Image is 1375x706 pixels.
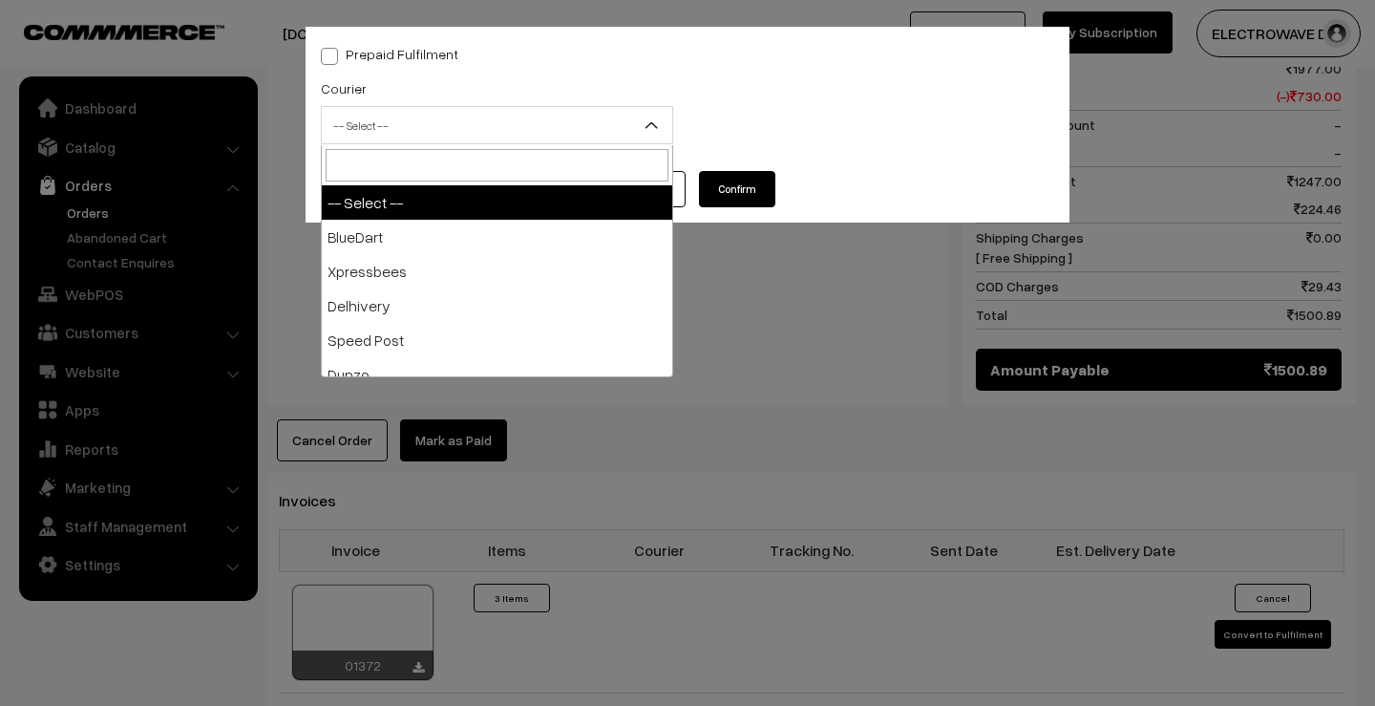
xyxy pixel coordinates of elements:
[322,220,672,254] li: BlueDart
[322,289,672,323] li: Delhivery
[321,106,673,144] span: -- Select --
[322,254,672,289] li: Xpressbees
[321,44,458,64] label: Prepaid Fulfilment
[699,171,775,207] button: Confirm
[322,185,672,220] li: -- Select --
[322,357,672,392] li: Dunzo
[321,78,367,98] label: Courier
[322,323,672,357] li: Speed Post
[322,109,672,142] span: -- Select --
